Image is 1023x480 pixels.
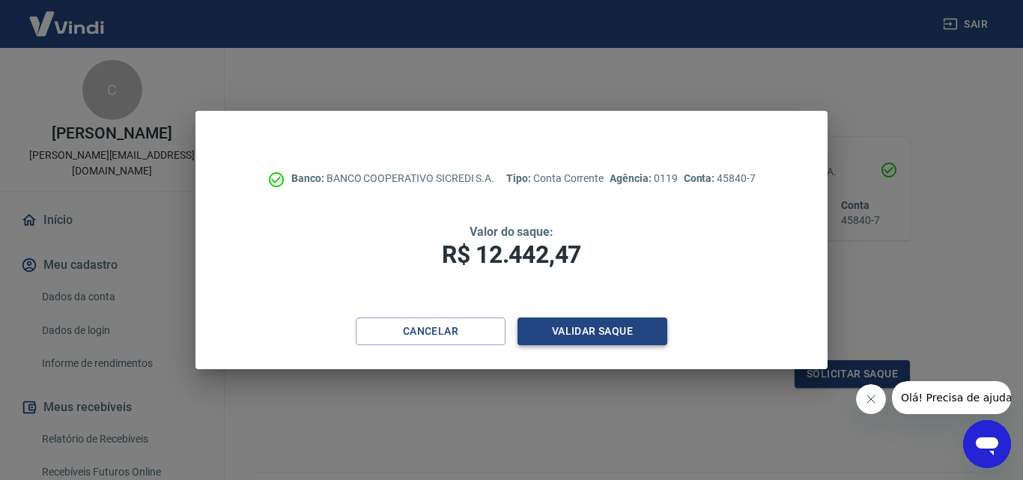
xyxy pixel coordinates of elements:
p: Conta Corrente [506,171,604,186]
iframe: Mensagem da empresa [892,381,1011,414]
span: Olá! Precisa de ajuda? [9,10,126,22]
span: R$ 12.442,47 [442,240,581,269]
iframe: Botão para abrir a janela de mensagens [963,420,1011,468]
span: Conta: [684,172,717,184]
p: 0119 [610,171,677,186]
button: Cancelar [356,318,506,345]
span: Banco: [291,172,327,184]
button: Validar saque [517,318,667,345]
span: Tipo: [506,172,533,184]
p: BANCO COOPERATIVO SICREDI S.A. [291,171,494,186]
span: Valor do saque: [470,225,553,239]
p: 45840-7 [684,171,756,186]
span: Agência: [610,172,654,184]
iframe: Fechar mensagem [856,384,886,414]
